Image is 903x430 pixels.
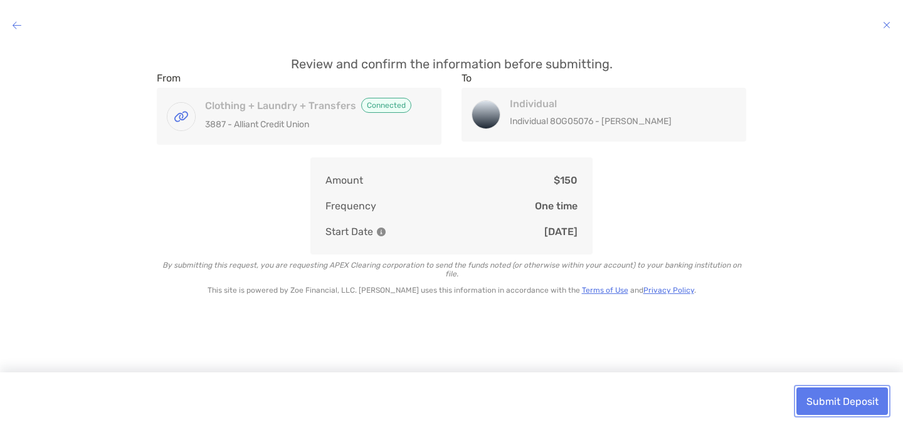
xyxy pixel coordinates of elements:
[325,172,363,188] p: Amount
[554,172,578,188] p: $150
[472,101,500,128] img: Individual
[361,98,411,113] span: Connected
[462,72,472,84] label: To
[377,228,386,236] img: Information Icon
[205,117,418,132] p: 3887 - Alliant Credit Union
[325,224,386,239] p: Start Date
[157,261,746,278] p: By submitting this request, you are requesting APEX Clearing corporation to send the funds noted ...
[510,98,722,110] h4: Individual
[157,56,746,72] p: Review and confirm the information before submitting.
[157,72,181,84] label: From
[167,103,195,130] img: Clothing + Laundry + Transfers
[510,113,722,129] p: Individual 8OG05076 - [PERSON_NAME]
[535,198,578,214] p: One time
[582,286,628,295] a: Terms of Use
[157,286,746,295] p: This site is powered by Zoe Financial, LLC. [PERSON_NAME] uses this information in accordance wit...
[544,224,578,239] p: [DATE]
[643,286,694,295] a: Privacy Policy
[325,198,376,214] p: Frequency
[205,98,418,113] h4: Clothing + Laundry + Transfers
